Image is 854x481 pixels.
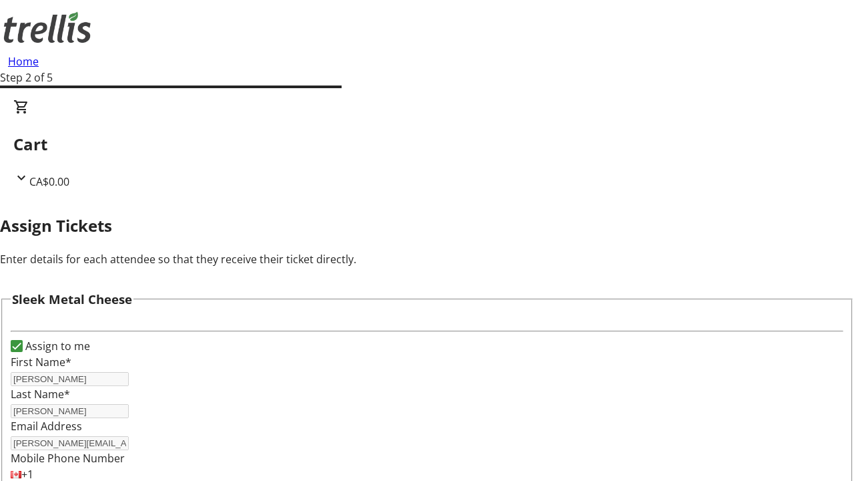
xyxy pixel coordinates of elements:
[13,132,841,156] h2: Cart
[23,338,90,354] label: Assign to me
[11,419,82,434] label: Email Address
[11,387,70,402] label: Last Name*
[11,451,125,466] label: Mobile Phone Number
[11,355,71,369] label: First Name*
[29,174,69,189] span: CA$0.00
[13,99,841,190] div: CartCA$0.00
[12,290,132,309] h3: Sleek Metal Cheese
